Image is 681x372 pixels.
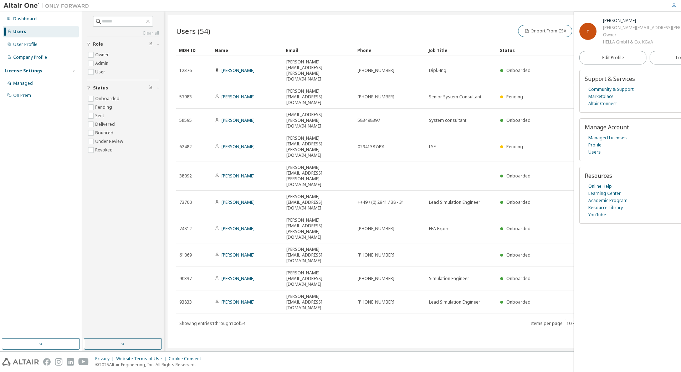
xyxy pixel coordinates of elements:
span: Onboarded [506,117,531,123]
span: [PHONE_NUMBER] [358,226,394,232]
span: Onboarded [506,275,531,281]
div: Company Profile [13,55,47,60]
span: [PHONE_NUMBER] [358,68,394,73]
label: Admin [95,59,110,68]
span: [EMAIL_ADDRESS][PERSON_NAME][DOMAIN_NAME] [286,112,351,129]
span: Users (54) [176,26,210,36]
span: Clear filter [148,41,153,47]
a: [PERSON_NAME] [221,226,255,232]
div: Dashboard [13,16,37,22]
a: Clear all [87,30,159,36]
img: Altair One [4,2,93,9]
div: User Profile [13,42,37,47]
a: Academic Program [588,197,628,204]
span: Dipl.-Ing. [429,68,447,73]
span: T [587,29,589,35]
span: Items per page [531,319,578,328]
span: Pending [506,144,523,150]
a: [PERSON_NAME] [221,117,255,123]
span: 61069 [179,252,192,258]
span: 73700 [179,200,192,205]
label: Onboarded [95,94,121,103]
span: Support & Services [585,75,635,83]
a: [PERSON_NAME] [221,144,255,150]
img: altair_logo.svg [2,358,39,366]
span: 02941387491 [358,144,385,150]
div: Privacy [95,356,116,362]
span: [PERSON_NAME][EMAIL_ADDRESS][PERSON_NAME][DOMAIN_NAME] [286,217,351,240]
span: [PERSON_NAME][EMAIL_ADDRESS][PERSON_NAME][DOMAIN_NAME] [286,59,351,82]
label: Owner [95,51,110,59]
span: 58595 [179,118,192,123]
span: [PHONE_NUMBER] [358,94,394,100]
label: Pending [95,103,113,112]
span: Role [93,41,103,47]
label: Bounced [95,129,115,137]
span: Edit Profile [602,55,624,61]
a: Online Help [588,183,612,190]
div: Name [215,45,280,56]
span: [PERSON_NAME][EMAIL_ADDRESS][DOMAIN_NAME] [286,294,351,311]
span: ++49 / (0) 2941 / 38 - 31 [358,200,404,205]
span: Onboarded [506,199,531,205]
a: [PERSON_NAME] [221,199,255,205]
span: [PERSON_NAME][EMAIL_ADDRESS][PERSON_NAME][DOMAIN_NAME] [286,135,351,158]
span: [PERSON_NAME][EMAIL_ADDRESS][DOMAIN_NAME] [286,247,351,264]
a: Marketplace [588,93,614,100]
img: linkedin.svg [67,358,74,366]
span: [PHONE_NUMBER] [358,299,394,305]
span: Manage Account [585,123,629,131]
span: [PERSON_NAME][EMAIL_ADDRESS][DOMAIN_NAME] [286,88,351,105]
span: 93833 [179,299,192,305]
a: Learning Center [588,190,621,197]
span: 74812 [179,226,192,232]
a: Profile [588,141,601,149]
span: Senior System Consultant [429,94,481,100]
span: 57983 [179,94,192,100]
span: 583498397 [358,118,380,123]
span: [PERSON_NAME][EMAIL_ADDRESS][PERSON_NAME][DOMAIN_NAME] [286,165,351,187]
label: Sent [95,112,106,120]
span: System consultant [429,118,466,123]
label: Delivered [95,120,116,129]
div: MDH ID [179,45,209,56]
div: Users [13,29,26,35]
span: [PERSON_NAME][EMAIL_ADDRESS][DOMAIN_NAME] [286,270,351,287]
div: Job Title [429,45,494,56]
label: User [95,68,107,76]
a: [PERSON_NAME] [221,67,255,73]
label: Under Review [95,137,124,146]
span: Resources [585,172,612,180]
button: Role [87,36,159,52]
span: 12376 [179,68,192,73]
a: Altair Connect [588,100,617,107]
a: [PERSON_NAME] [221,173,255,179]
a: Users [588,149,601,156]
span: 62482 [179,144,192,150]
img: youtube.svg [78,358,89,366]
a: [PERSON_NAME] [221,252,255,258]
span: Status [93,85,108,91]
a: Resource Library [588,204,623,211]
span: 38092 [179,173,192,179]
div: Email [286,45,352,56]
div: License Settings [5,68,42,74]
span: Onboarded [506,67,531,73]
span: [PERSON_NAME][EMAIL_ADDRESS][DOMAIN_NAME] [286,194,351,211]
label: Revoked [95,146,114,154]
span: Lead Simulation Engineer [429,200,480,205]
div: Cookie Consent [169,356,205,362]
a: Managed Licenses [588,134,627,141]
div: On Prem [13,93,31,98]
a: [PERSON_NAME] [221,275,255,281]
a: Edit Profile [579,51,646,64]
span: Clear filter [148,85,153,91]
a: [PERSON_NAME] [221,299,255,305]
div: Managed [13,81,33,86]
span: Onboarded [506,252,531,258]
span: 90337 [179,276,192,281]
button: Status [87,80,159,96]
span: Pending [506,94,523,100]
button: Import From CSV [518,25,572,37]
a: YouTube [588,211,606,218]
